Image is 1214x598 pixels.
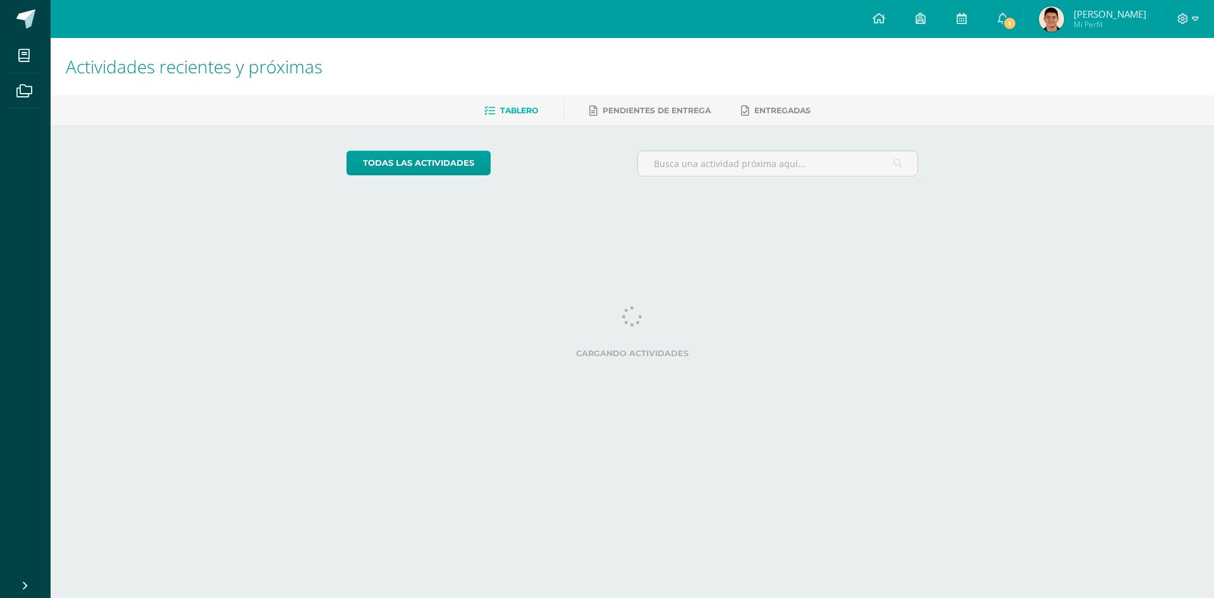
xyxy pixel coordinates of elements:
a: todas las Actividades [346,151,491,175]
span: Pendientes de entrega [603,106,711,115]
span: Tablero [500,106,538,115]
a: Pendientes de entrega [589,101,711,121]
input: Busca una actividad próxima aquí... [638,151,918,176]
span: Entregadas [754,106,811,115]
span: [PERSON_NAME] [1074,8,1146,20]
label: Cargando actividades [346,349,919,358]
a: Tablero [484,101,538,121]
span: Mi Perfil [1074,19,1146,30]
span: 1 [1003,16,1017,30]
img: f8a1c5f1542a778f63900ba7a2e8b186.png [1039,6,1064,32]
a: Entregadas [741,101,811,121]
span: Actividades recientes y próximas [66,54,322,78]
